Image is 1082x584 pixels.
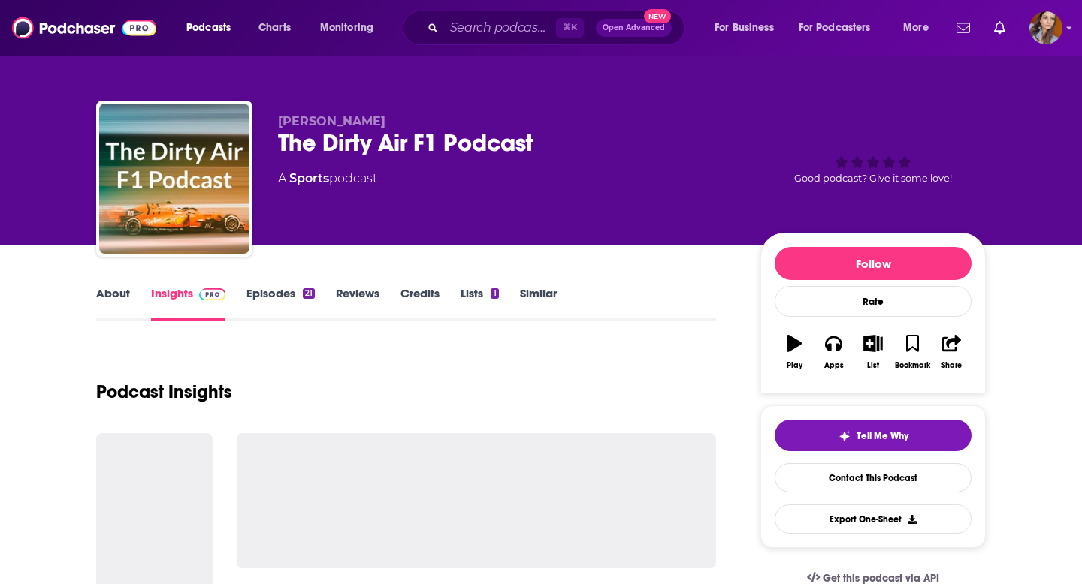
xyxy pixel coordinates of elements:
button: open menu [310,16,393,40]
a: InsightsPodchaser Pro [151,286,225,321]
span: [PERSON_NAME] [278,114,385,128]
a: Contact This Podcast [775,463,972,492]
div: Share [941,361,962,370]
img: tell me why sparkle [839,430,851,442]
img: Podchaser - Follow, Share and Rate Podcasts [12,14,156,42]
a: Show notifications dropdown [951,15,976,41]
h1: Podcast Insights [96,381,232,403]
span: Open Advanced [603,24,665,32]
span: Good podcast? Give it some love! [794,173,952,184]
div: Apps [824,361,844,370]
a: Lists1 [461,286,498,321]
div: Good podcast? Give it some love! [760,114,986,207]
span: For Business [715,17,774,38]
div: Search podcasts, credits, & more... [417,11,699,45]
span: Monitoring [320,17,373,38]
div: Play [787,361,802,370]
div: 1 [491,288,498,299]
a: About [96,286,130,321]
a: Sports [289,171,329,185]
button: Follow [775,247,972,280]
button: open menu [176,16,250,40]
span: New [644,9,671,23]
button: Apps [814,325,853,379]
div: List [867,361,879,370]
span: Podcasts [186,17,231,38]
img: The Dirty Air F1 Podcast [99,104,249,254]
a: Credits [400,286,440,321]
a: Episodes21 [246,286,315,321]
button: tell me why sparkleTell Me Why [775,420,972,451]
span: ⌘ K [556,18,584,38]
span: More [903,17,929,38]
div: A podcast [278,170,377,188]
button: open menu [893,16,948,40]
button: Export One-Sheet [775,504,972,534]
input: Search podcasts, credits, & more... [444,16,556,40]
button: Bookmark [893,325,932,379]
span: Charts [258,17,291,38]
button: Play [775,325,814,379]
button: List [854,325,893,379]
a: Show notifications dropdown [988,15,1011,41]
span: Tell Me Why [857,430,908,442]
button: Share [932,325,972,379]
div: Rate [775,286,972,317]
button: Show profile menu [1029,11,1062,44]
span: For Podcasters [799,17,871,38]
a: Charts [249,16,300,40]
button: open menu [704,16,793,40]
img: User Profile [1029,11,1062,44]
img: Podchaser Pro [199,288,225,300]
button: open menu [789,16,893,40]
span: Logged in as larisa.i [1029,11,1062,44]
a: Reviews [336,286,379,321]
div: 21 [303,288,315,299]
a: Similar [520,286,557,321]
button: Open AdvancedNew [596,19,672,37]
div: Bookmark [895,361,930,370]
